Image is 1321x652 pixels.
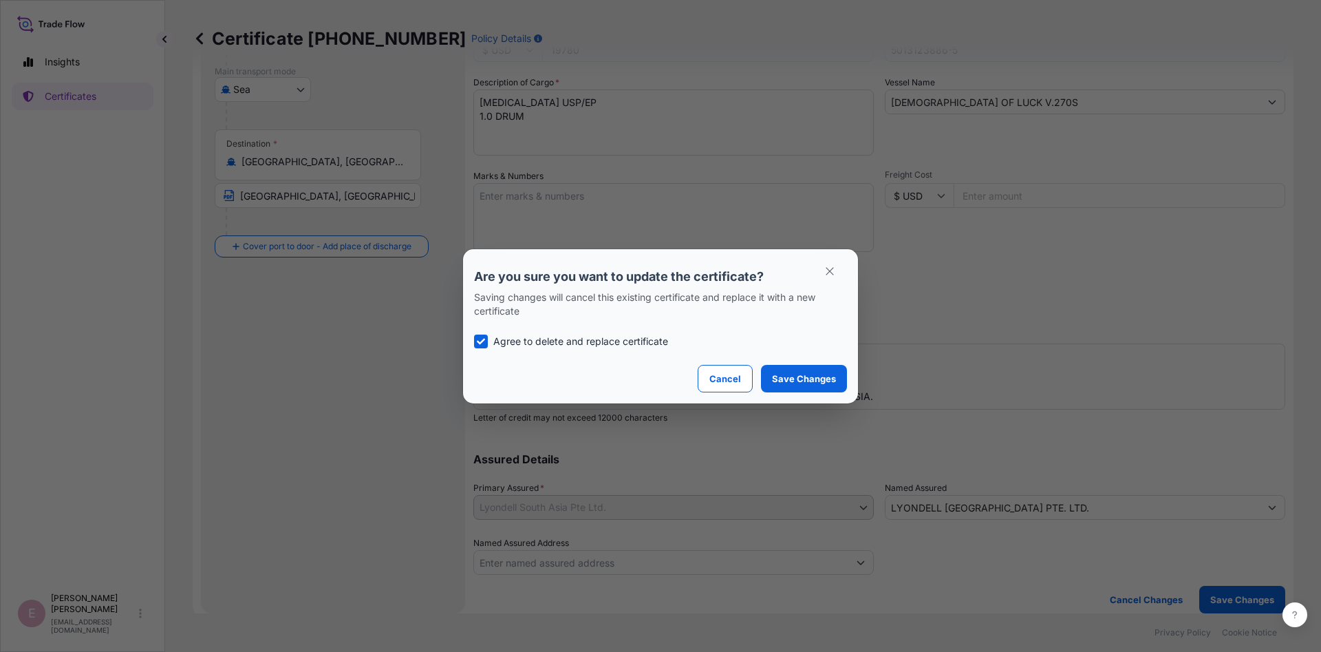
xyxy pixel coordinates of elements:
p: Are you sure you want to update the certificate? [474,269,847,285]
p: Save Changes [772,372,836,386]
p: Cancel [709,372,741,386]
button: Cancel [698,365,753,392]
button: Save Changes [761,365,847,392]
p: Agree to delete and replace certificate [493,335,668,348]
p: Saving changes will cancel this existing certificate and replace it with a new certificate [474,291,847,318]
